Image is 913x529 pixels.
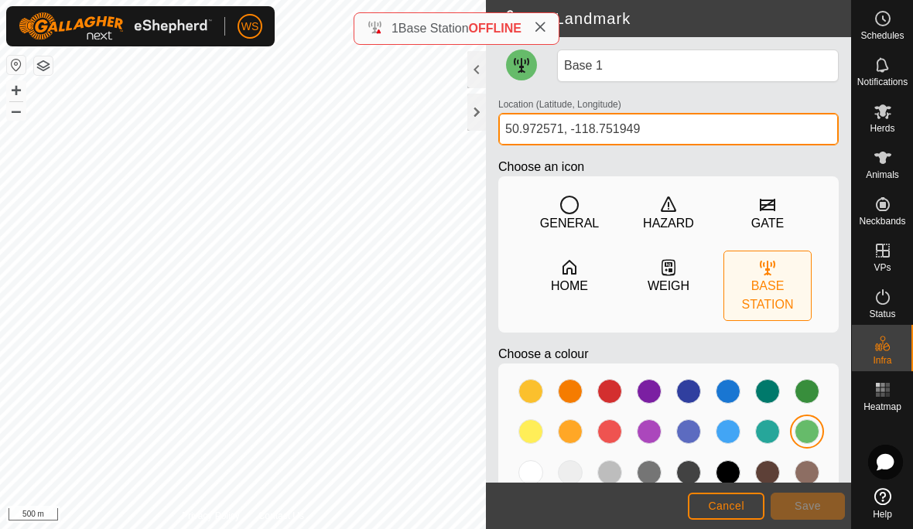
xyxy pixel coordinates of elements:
[19,12,212,40] img: Gallagher Logo
[7,81,26,100] button: +
[751,214,784,233] div: GATE
[852,482,913,525] a: Help
[857,77,908,87] span: Notifications
[498,97,621,111] label: Location (Latitude, Longitude)
[688,493,764,520] button: Cancel
[648,277,689,295] div: WEIGH
[708,500,744,512] span: Cancel
[182,509,240,523] a: Privacy Policy
[498,158,839,176] p: Choose an icon
[7,101,26,120] button: –
[874,263,891,272] span: VPs
[392,22,398,35] span: 1
[866,170,899,179] span: Animals
[870,124,894,133] span: Herds
[863,402,901,411] span: Heatmap
[469,22,521,35] span: OFFLINE
[860,31,904,40] span: Schedules
[771,493,845,520] button: Save
[241,19,259,35] span: WS
[643,214,694,233] div: HAZARD
[724,277,811,314] div: BASE STATION
[873,510,892,519] span: Help
[859,217,905,226] span: Neckbands
[795,500,821,512] span: Save
[540,214,599,233] div: GENERAL
[398,22,469,35] span: Base Station
[869,309,895,319] span: Status
[495,9,851,28] h2: Edit Landmark
[498,345,839,363] p: Choose a colour
[7,56,26,74] button: Reset Map
[258,509,304,523] a: Contact Us
[873,356,891,365] span: Infra
[34,56,53,75] button: Map Layers
[551,277,588,295] div: HOME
